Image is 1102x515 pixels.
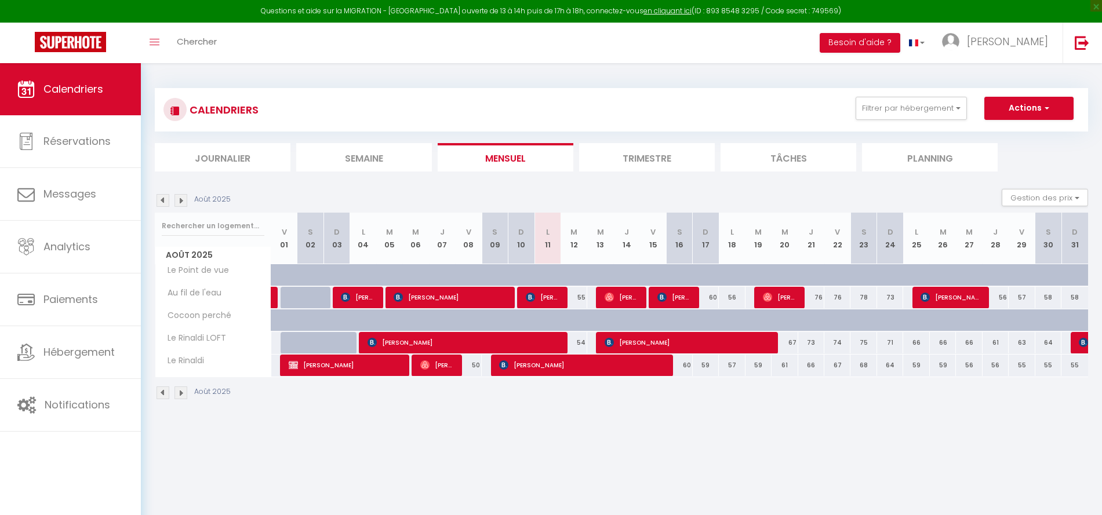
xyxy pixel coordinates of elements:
[820,33,900,53] button: Besoin d'aide ?
[719,355,745,376] div: 57
[1035,355,1061,376] div: 55
[1009,332,1035,353] div: 63
[824,213,850,264] th: 22
[888,227,893,238] abbr: D
[157,355,207,367] span: Le Rinaldi
[933,23,1063,63] a: ... [PERSON_NAME]
[1061,287,1088,308] div: 58
[693,355,719,376] div: 59
[1061,355,1088,376] div: 55
[693,213,719,264] th: 17
[297,213,323,264] th: 02
[1009,287,1035,308] div: 57
[155,247,271,264] span: Août 2025
[368,331,559,353] span: [PERSON_NAME]
[657,286,692,308] span: [PERSON_NAME]
[157,309,234,322] span: Cocoon perché
[561,213,587,264] th: 12
[456,355,482,376] div: 50
[438,143,573,171] li: Mensuel
[903,213,929,264] th: 25
[861,227,867,238] abbr: S
[993,227,998,238] abbr: J
[492,227,497,238] abbr: S
[921,286,981,308] span: [PERSON_NAME]
[386,227,393,238] abbr: M
[546,227,550,238] abbr: L
[613,213,639,264] th: 14
[362,227,365,238] abbr: L
[587,213,613,264] th: 13
[1035,213,1061,264] th: 30
[781,227,788,238] abbr: M
[1009,355,1035,376] div: 55
[772,355,798,376] div: 61
[1072,227,1078,238] abbr: D
[194,194,231,205] p: Août 2025
[983,332,1009,353] div: 61
[915,227,918,238] abbr: L
[983,355,1009,376] div: 56
[194,386,231,397] p: Août 2025
[772,213,798,264] th: 20
[334,227,340,238] abbr: D
[570,227,577,238] abbr: M
[308,227,313,238] abbr: S
[429,213,455,264] th: 07
[703,227,708,238] abbr: D
[282,227,287,238] abbr: V
[798,287,824,308] div: 76
[289,354,402,376] span: [PERSON_NAME]
[956,355,982,376] div: 56
[983,213,1009,264] th: 28
[877,287,903,308] div: 73
[350,213,376,264] th: 04
[403,213,429,264] th: 06
[323,213,350,264] th: 03
[499,354,664,376] span: [PERSON_NAME]
[650,227,656,238] abbr: V
[43,345,115,359] span: Hébergement
[809,227,813,238] abbr: J
[856,97,967,120] button: Filtrer par hébergement
[930,332,956,353] div: 66
[850,332,876,353] div: 75
[798,213,824,264] th: 21
[177,35,217,48] span: Chercher
[719,287,745,308] div: 56
[605,286,639,308] span: [PERSON_NAME]
[187,97,259,123] h3: CALENDRIERS
[824,332,850,353] div: 74
[956,332,982,353] div: 66
[1035,287,1061,308] div: 58
[412,227,419,238] abbr: M
[772,332,798,353] div: 67
[1075,35,1089,50] img: logout
[561,287,587,308] div: 55
[930,355,956,376] div: 59
[798,332,824,353] div: 73
[597,227,604,238] abbr: M
[394,286,507,308] span: [PERSON_NAME]
[984,97,1074,120] button: Actions
[43,134,111,148] span: Réservations
[561,332,587,353] div: 54
[942,33,959,50] img: ...
[440,227,445,238] abbr: J
[745,355,772,376] div: 59
[1061,213,1088,264] th: 31
[168,23,226,63] a: Chercher
[966,227,973,238] abbr: M
[518,227,524,238] abbr: D
[43,292,98,306] span: Paiements
[755,227,762,238] abbr: M
[666,213,692,264] th: 16
[862,143,998,171] li: Planning
[850,213,876,264] th: 23
[466,227,471,238] abbr: V
[730,227,734,238] abbr: L
[296,143,432,171] li: Semaine
[877,355,903,376] div: 64
[903,355,929,376] div: 59
[666,355,692,376] div: 60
